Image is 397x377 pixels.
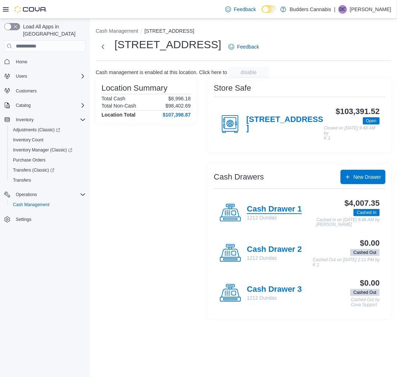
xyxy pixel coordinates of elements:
[7,135,89,145] button: Inventory Count
[13,157,46,163] span: Purchase Orders
[340,170,385,184] button: New Drawer
[316,218,380,227] p: Cashed In on [DATE] 8:46 AM by [PERSON_NAME]
[4,53,86,243] nav: Complex example
[10,136,86,144] span: Inventory Count
[334,5,335,14] p: |
[10,200,86,209] span: Cash Management
[336,107,380,116] h3: $103,391.52
[7,165,89,175] a: Transfers (Classic)
[13,87,40,95] a: Customers
[360,279,380,287] h3: $0.00
[363,117,380,124] span: Open
[247,214,302,221] p: 1212 Dundas
[1,115,89,125] button: Inventory
[234,6,256,13] span: Feedback
[1,100,89,110] button: Catalog
[16,73,27,79] span: Users
[262,5,277,13] input: Dark Mode
[353,173,381,181] span: New Drawer
[13,202,49,208] span: Cash Management
[1,71,89,81] button: Users
[366,118,376,124] span: Open
[10,166,86,174] span: Transfers (Classic)
[350,5,391,14] p: [PERSON_NAME]
[7,145,89,155] a: Inventory Manager (Classic)
[237,43,259,50] span: Feedback
[1,56,89,67] button: Home
[96,69,227,75] p: Cash management is enabled at this location. Click here to
[241,69,257,76] span: disable
[1,86,89,96] button: Customers
[13,215,86,224] span: Settings
[229,67,269,78] button: disable
[13,215,34,224] a: Settings
[16,103,31,108] span: Catalog
[7,155,89,165] button: Purchase Orders
[357,209,376,216] span: Cashed In
[16,217,31,222] span: Settings
[101,96,125,101] h6: Total Cash
[13,177,31,183] span: Transfers
[13,115,86,124] span: Inventory
[13,147,72,153] span: Inventory Manager (Classic)
[353,209,380,216] span: Cashed In
[96,40,110,54] button: Next
[350,289,380,296] span: Cashed Out
[247,285,302,294] h4: Cash Drawer 3
[1,190,89,200] button: Operations
[247,115,324,133] h4: [STREET_ADDRESS]
[10,156,86,164] span: Purchase Orders
[96,28,138,34] button: Cash Management
[166,103,191,109] p: $98,402.69
[13,86,86,95] span: Customers
[13,101,86,110] span: Catalog
[313,258,380,267] p: Cashed Out on [DATE] 2:11 PM by K 1
[20,23,86,37] span: Load All Apps in [GEOGRAPHIC_DATA]
[163,112,191,118] h4: $107,398.87
[13,72,30,81] button: Users
[350,249,380,256] span: Cashed Out
[13,137,44,143] span: Inventory Count
[16,117,33,123] span: Inventory
[13,57,86,66] span: Home
[10,146,75,154] a: Inventory Manager (Classic)
[10,146,86,154] span: Inventory Manager (Classic)
[338,5,347,14] div: Dan Cockerton
[7,175,89,185] button: Transfers
[13,190,86,199] span: Operations
[339,5,346,14] span: DC
[344,199,380,208] h3: $4,007.35
[214,84,251,92] h3: Store Safe
[13,58,30,66] a: Home
[13,72,86,81] span: Users
[114,37,221,52] h1: [STREET_ADDRESS]
[226,40,262,54] a: Feedback
[10,136,46,144] a: Inventory Count
[360,239,380,247] h3: $0.00
[10,166,57,174] a: Transfers (Classic)
[101,112,136,118] h4: Location Total
[353,249,376,256] span: Cashed Out
[324,126,380,141] p: Closed on [DATE] 9:48 AM by K 1
[247,294,302,301] p: 1212 Dundas
[247,205,302,214] h4: Cash Drawer 1
[14,6,47,13] img: Cova
[13,127,60,133] span: Adjustments (Classic)
[222,2,259,17] a: Feedback
[101,103,136,109] h6: Total Non-Cash
[168,96,191,101] p: $8,996.18
[16,59,27,65] span: Home
[290,5,331,14] p: Budders Cannabis
[247,245,302,254] h4: Cash Drawer 2
[351,297,380,307] p: Cashed Out by Cova Support
[13,115,36,124] button: Inventory
[1,214,89,224] button: Settings
[16,88,37,94] span: Customers
[10,176,34,185] a: Transfers
[10,126,63,134] a: Adjustments (Classic)
[7,125,89,135] a: Adjustments (Classic)
[10,156,49,164] a: Purchase Orders
[13,167,54,173] span: Transfers (Classic)
[13,190,40,199] button: Operations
